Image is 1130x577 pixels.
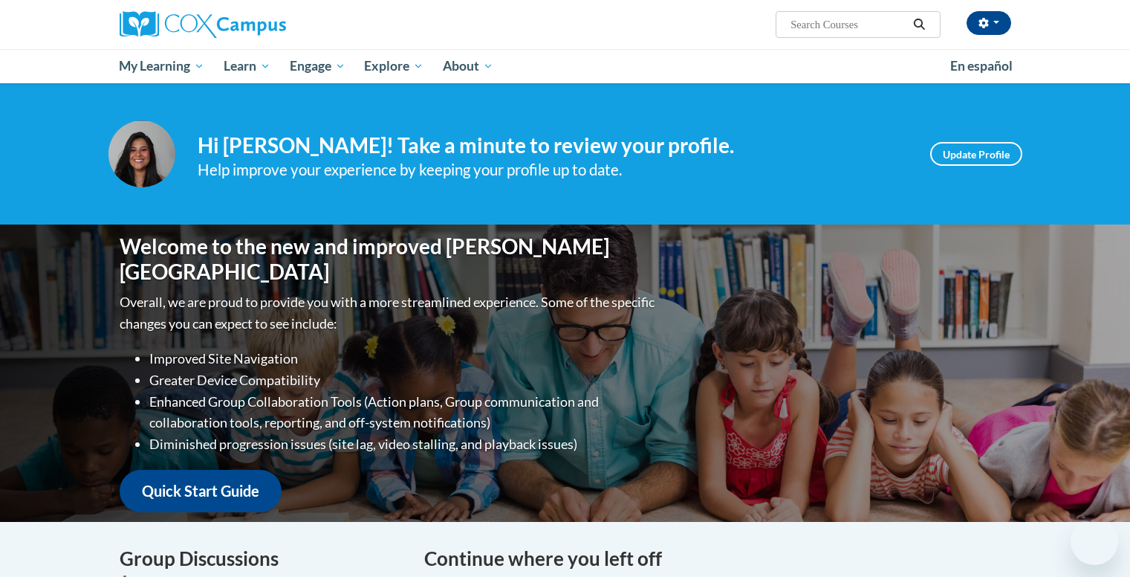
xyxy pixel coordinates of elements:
[120,11,286,38] img: Cox Campus
[908,16,930,33] button: Search
[224,57,270,75] span: Learn
[433,49,503,83] a: About
[119,57,204,75] span: My Learning
[930,142,1022,166] a: Update Profile
[789,16,908,33] input: Search Courses
[149,348,658,370] li: Improved Site Navigation
[354,49,433,83] a: Explore
[149,433,658,455] li: Diminished progression issues (site lag, video stalling, and playback issues)
[120,11,402,38] a: Cox Campus
[120,470,282,512] a: Quick Start Guide
[120,234,658,284] h1: Welcome to the new and improved [PERSON_NAME][GEOGRAPHIC_DATA]
[443,57,493,75] span: About
[214,49,280,83] a: Learn
[120,291,658,335] p: Overall, we are proud to provide you with a more streamlined experience. Some of the specific cha...
[364,57,423,75] span: Explore
[149,391,658,434] li: Enhanced Group Collaboration Tools (Action plans, Group communication and collaboration tools, re...
[97,49,1033,83] div: Main menu
[120,544,402,573] h4: Group Discussions
[424,544,1011,573] h4: Continue where you left off
[110,49,215,83] a: My Learning
[950,58,1013,74] span: En español
[1071,518,1118,565] iframe: Button to launch messaging window
[198,133,908,158] h4: Hi [PERSON_NAME]! Take a minute to review your profile.
[290,57,345,75] span: Engage
[149,370,658,391] li: Greater Device Compatibility
[967,11,1011,35] button: Account Settings
[280,49,355,83] a: Engage
[198,158,908,182] div: Help improve your experience by keeping your profile up to date.
[108,120,175,187] img: Profile Image
[941,51,1022,82] a: En español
